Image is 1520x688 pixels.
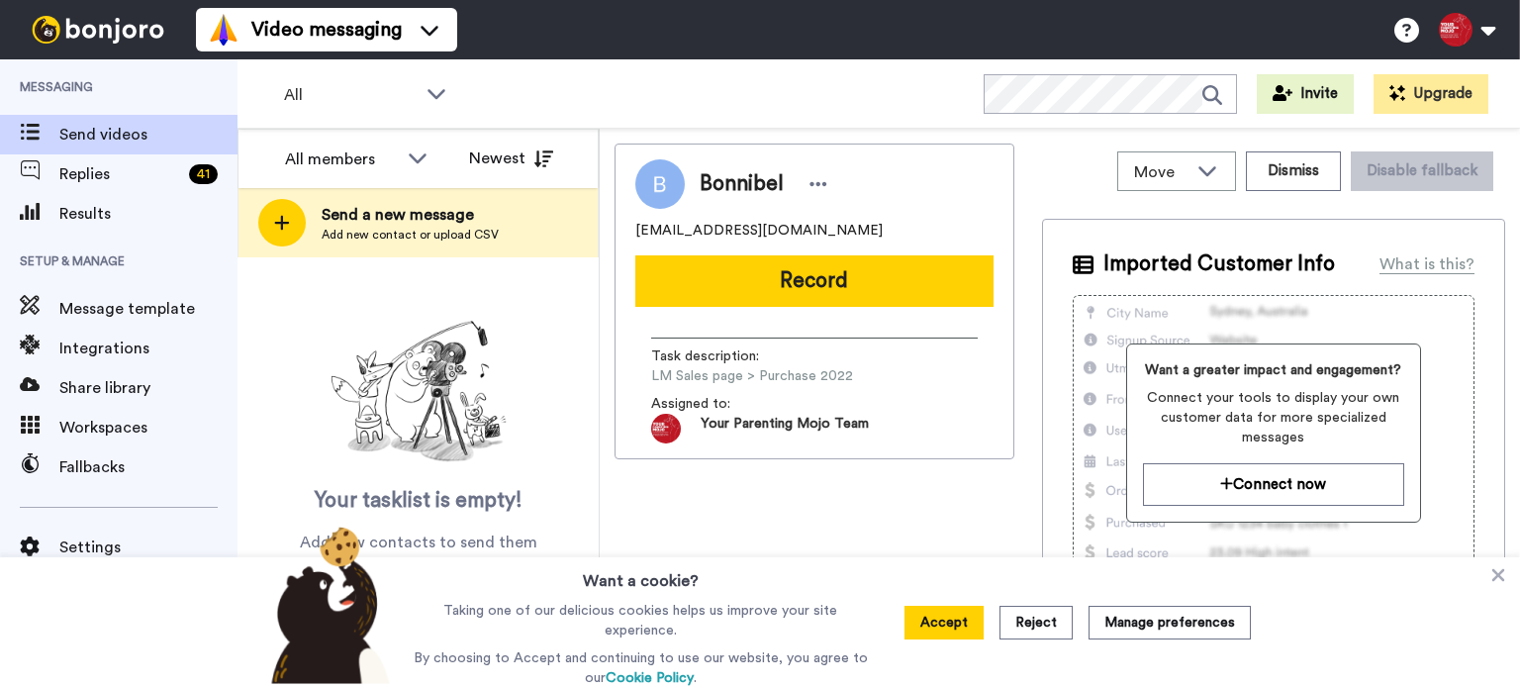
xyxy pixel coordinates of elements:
[251,16,402,44] span: Video messaging
[1143,388,1404,447] span: Connect your tools to display your own customer data for more specialized messages
[59,536,237,559] span: Settings
[904,606,984,639] button: Accept
[1143,463,1404,506] button: Connect now
[635,255,994,307] button: Record
[24,16,172,44] img: bj-logo-header-white.svg
[1257,74,1354,114] button: Invite
[322,203,499,227] span: Send a new message
[409,648,873,688] p: By choosing to Accept and continuing to use our website, you agree to our .
[59,123,237,147] span: Send videos
[651,346,790,366] span: Task description :
[59,416,237,440] span: Workspaces
[651,414,681,443] img: 579d093b-8ec2-4fdf-8c29-dfd6d8731538-1648402357.jpg
[651,366,853,386] span: LM Sales page > Purchase 2022
[59,455,237,479] span: Fallbacks
[315,486,522,516] span: Your tasklist is empty!
[1351,151,1493,191] button: Disable fallback
[59,162,181,186] span: Replies
[322,227,499,243] span: Add new contact or upload CSV
[701,414,869,443] span: Your Parenting Mojo Team
[267,531,569,578] span: Add new contacts to send them personalised messages
[583,557,699,593] h3: Want a cookie?
[1134,160,1187,184] span: Move
[253,526,400,684] img: bear-with-cookie.png
[1089,606,1251,639] button: Manage preferences
[59,202,237,226] span: Results
[700,169,784,199] span: Bonnibel
[59,337,237,360] span: Integrations
[189,164,218,184] div: 41
[651,394,790,414] span: Assigned to:
[284,83,417,107] span: All
[1103,249,1335,279] span: Imported Customer Info
[59,297,237,321] span: Message template
[320,313,518,471] img: ready-set-action.png
[1379,252,1474,276] div: What is this?
[1143,360,1404,380] span: Want a greater impact and engagement?
[454,139,568,178] button: Newest
[999,606,1073,639] button: Reject
[1246,151,1341,191] button: Dismiss
[409,601,873,640] p: Taking one of our delicious cookies helps us improve your site experience.
[635,221,883,241] span: [EMAIL_ADDRESS][DOMAIN_NAME]
[208,14,239,46] img: vm-color.svg
[606,671,694,685] a: Cookie Policy
[59,376,237,400] span: Share library
[1374,74,1488,114] button: Upgrade
[285,147,398,171] div: All members
[635,159,685,209] img: Image of Bonnibel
